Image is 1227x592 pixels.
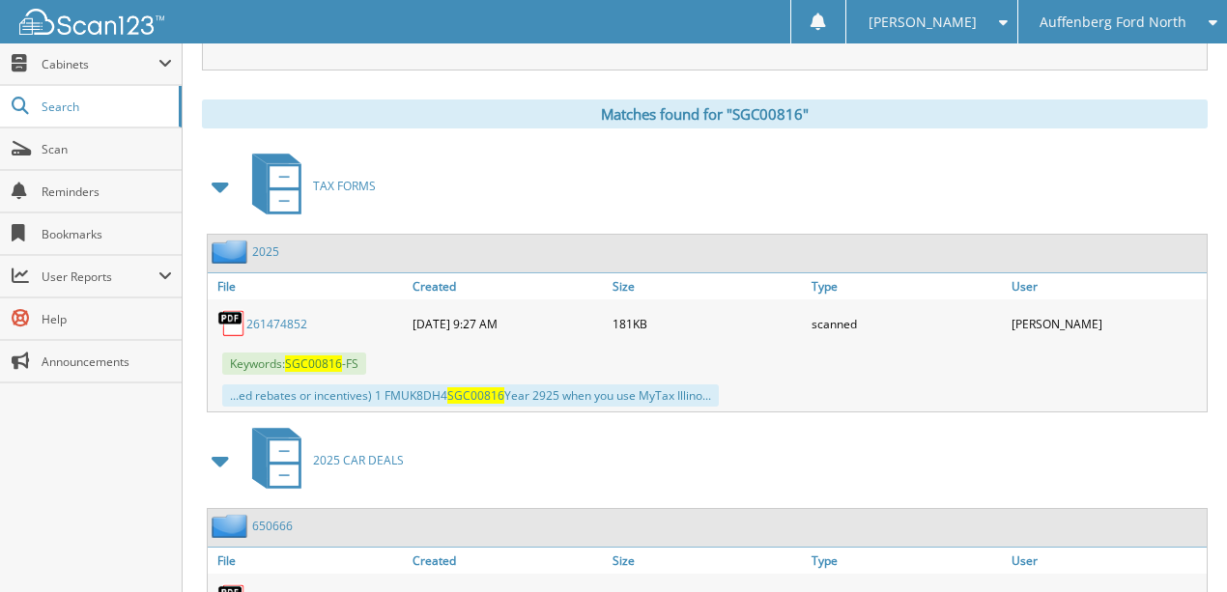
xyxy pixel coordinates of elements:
span: Help [42,311,172,327]
span: Bookmarks [42,226,172,242]
a: 2025 [252,243,279,260]
span: User Reports [42,268,158,285]
a: Size [608,273,808,299]
div: Matches found for "SGC00816" [202,99,1208,128]
a: 261474852 [246,316,307,332]
span: Scan [42,141,172,157]
a: 2025 CAR DEALS [241,422,404,498]
img: scan123-logo-white.svg [19,9,164,35]
div: ...ed rebates or incentives) 1 FMUK8DH4 Year 2925 when you use MyTax Illino... [222,384,719,407]
img: folder2.png [212,240,252,264]
div: [DATE] 9:27 AM [408,304,608,343]
img: PDF.png [217,309,246,338]
span: Cabinets [42,56,158,72]
a: Size [608,548,808,574]
span: Announcements [42,353,172,370]
a: Type [807,548,1007,574]
span: Search [42,99,169,115]
a: User [1007,548,1207,574]
div: 181KB [608,304,808,343]
a: TAX FORMS [241,148,376,224]
a: User [1007,273,1207,299]
span: [PERSON_NAME] [869,16,977,28]
a: Created [408,548,608,574]
span: TAX FORMS [313,178,376,194]
a: Created [408,273,608,299]
span: Keywords: -FS [222,352,366,375]
span: SGC00816 [447,387,504,404]
div: scanned [807,304,1007,343]
iframe: Chat Widget [1130,499,1227,592]
a: File [208,548,408,574]
span: Auffenberg Ford North [1040,16,1186,28]
span: Reminders [42,183,172,200]
a: File [208,273,408,299]
span: 2025 CAR DEALS [313,452,404,468]
span: SGC00816 [285,355,342,372]
div: [PERSON_NAME] [1007,304,1207,343]
img: folder2.png [212,514,252,538]
a: 650666 [252,518,293,534]
a: Type [807,273,1007,299]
